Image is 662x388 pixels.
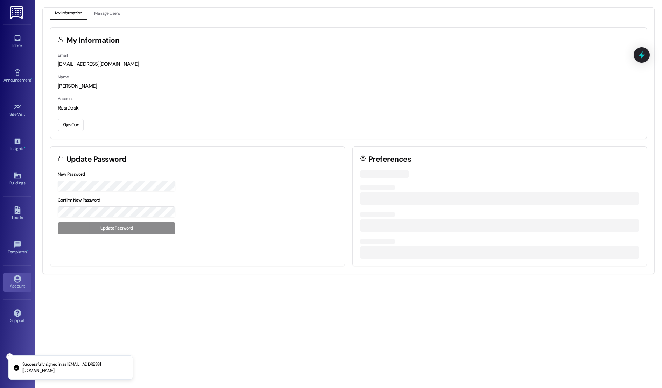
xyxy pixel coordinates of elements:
[58,52,68,58] label: Email
[3,273,31,292] a: Account
[58,197,100,203] label: Confirm New Password
[58,83,639,90] div: [PERSON_NAME]
[31,77,32,82] span: •
[50,8,87,20] button: My Information
[58,104,639,112] div: ResiDesk
[24,145,25,150] span: •
[66,37,120,44] h3: My Information
[3,204,31,223] a: Leads
[3,101,31,120] a: Site Visit •
[3,135,31,154] a: Insights •
[58,96,73,101] label: Account
[3,32,31,51] a: Inbox
[27,248,28,253] span: •
[10,6,24,19] img: ResiDesk Logo
[3,239,31,258] a: Templates •
[58,171,85,177] label: New Password
[89,8,125,20] button: Manage Users
[58,74,69,80] label: Name
[368,156,411,163] h3: Preferences
[6,353,13,360] button: Close toast
[58,119,84,131] button: Sign Out
[66,156,127,163] h3: Update Password
[3,307,31,326] a: Support
[58,61,639,68] div: [EMAIL_ADDRESS][DOMAIN_NAME]
[25,111,26,116] span: •
[3,170,31,189] a: Buildings
[22,361,127,374] p: Successfully signed in as [EMAIL_ADDRESS][DOMAIN_NAME]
